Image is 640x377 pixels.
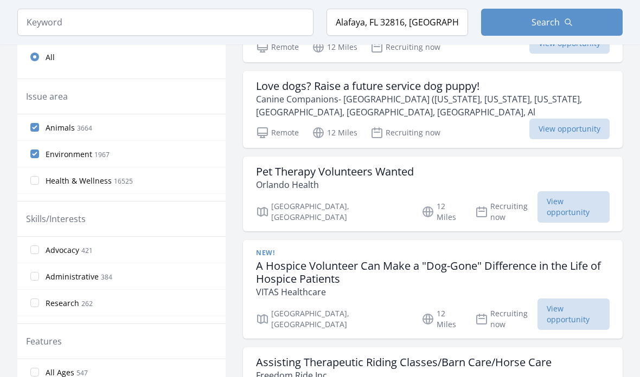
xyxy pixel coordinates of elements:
h3: Assisting Therapeutic Riding Classes/Barn Care/Horse Care [256,356,552,369]
p: Remote [256,41,299,54]
h3: A Hospice Volunteer Can Make a "Dog-Gone" Difference in the Life of Hospice Patients [256,259,610,285]
p: [GEOGRAPHIC_DATA], [GEOGRAPHIC_DATA] [256,201,408,223]
a: All [17,46,226,68]
span: Search [532,16,560,29]
span: View opportunity [529,119,610,139]
span: 3664 [77,123,92,133]
p: VITAS Healthcare [256,285,610,298]
input: Keyword [17,9,313,36]
span: Advocacy [46,245,79,256]
p: Remote [256,126,299,139]
input: Health & Wellness 16525 [30,176,39,185]
span: 16525 [114,177,133,186]
h3: Pet Therapy Volunteers Wanted [256,165,414,178]
span: 1967 [94,150,110,159]
legend: Features [26,335,62,348]
span: View opportunity [537,191,610,223]
span: Administrative [46,271,99,282]
a: Love dogs? Raise a future service dog puppy! Canine Companions- [GEOGRAPHIC_DATA] ([US_STATE], [U... [243,71,623,148]
input: Location [327,9,468,36]
span: All [46,52,55,63]
p: [GEOGRAPHIC_DATA], [GEOGRAPHIC_DATA] [256,308,408,330]
input: Advocacy 421 [30,245,39,254]
p: Recruiting now [370,126,440,139]
span: View opportunity [537,298,610,330]
input: Animals 3664 [30,123,39,132]
span: 421 [81,246,93,255]
a: Pet Therapy Volunteers Wanted Orlando Health [GEOGRAPHIC_DATA], [GEOGRAPHIC_DATA] 12 Miles Recrui... [243,157,623,231]
span: Environment [46,149,92,160]
span: Animals [46,122,75,133]
input: Administrative 384 [30,272,39,281]
p: Orlando Health [256,178,414,191]
span: New! [256,249,274,257]
p: 12 Miles [312,41,357,54]
span: Health & Wellness [46,175,112,186]
input: All Ages 547 [30,368,39,376]
p: 12 Miles [421,201,462,223]
span: Research [46,298,79,309]
p: Recruiting now [475,308,537,330]
input: Environment 1967 [30,149,39,158]
h3: Love dogs? Raise a future service dog puppy! [256,80,610,93]
p: 12 Miles [312,126,357,139]
span: 262 [81,299,93,308]
a: New! A Hospice Volunteer Can Make a "Dog-Gone" Difference in the Life of Hospice Patients VITAS H... [243,240,623,339]
p: Canine Companions- [GEOGRAPHIC_DATA] ([US_STATE], [US_STATE], [US_STATE], [GEOGRAPHIC_DATA], [GEO... [256,93,610,119]
input: Research 262 [30,298,39,307]
p: Recruiting now [370,41,440,54]
p: Recruiting now [475,201,537,223]
legend: Skills/Interests [26,212,86,225]
span: 384 [101,272,112,282]
p: 12 Miles [421,308,462,330]
button: Search [481,9,623,36]
legend: Issue area [26,90,68,103]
